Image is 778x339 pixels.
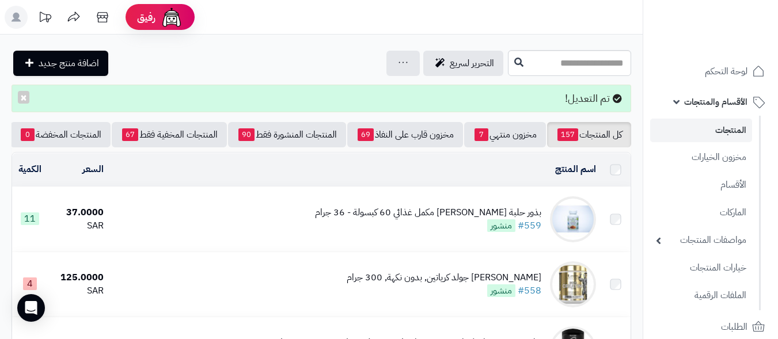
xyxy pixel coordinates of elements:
a: تحديثات المنصة [31,6,59,32]
span: 7 [475,128,488,141]
a: مخزون قارب على النفاذ69 [347,122,463,147]
a: الأقسام [650,173,752,197]
button: × [18,91,29,104]
a: مخزون منتهي7 [464,122,546,147]
a: المنتجات المخفية فقط67 [112,122,227,147]
a: #559 [518,219,541,233]
img: ai-face.png [160,6,183,29]
span: 157 [557,128,578,141]
div: 125.0000 [52,271,104,284]
div: SAR [52,219,104,233]
img: كيفن ليفرون جولد كرياتين, بدون نكهة, 300 جرام [550,261,596,307]
div: Open Intercom Messenger [17,294,45,322]
a: المنتجات [650,119,752,142]
a: #558 [518,284,541,298]
span: منشور [487,284,515,297]
span: التحرير لسريع [450,56,494,70]
a: كل المنتجات157 [547,122,631,147]
a: خيارات المنتجات [650,256,752,280]
span: 0 [21,128,35,141]
span: لوحة التحكم [705,63,747,79]
a: لوحة التحكم [650,58,771,85]
div: تم التعديل! [12,85,631,112]
span: 69 [358,128,374,141]
span: الأقسام والمنتجات [684,94,747,110]
a: الكمية [18,162,41,176]
img: logo-2.png [700,31,767,55]
a: الماركات [650,200,752,225]
div: [PERSON_NAME] جولد كرياتين, بدون نكهة, 300 جرام [347,271,541,284]
span: رفيق [137,10,155,24]
div: بذور حلبة [PERSON_NAME] مكمل غذائي 60 كبسولة - 36 جرام [315,206,541,219]
a: الملفات الرقمية [650,283,752,308]
div: 37.0000 [52,206,104,219]
a: اضافة منتج جديد [13,51,108,76]
span: 4 [23,277,37,290]
div: SAR [52,284,104,298]
span: 11 [21,212,39,225]
img: بذور حلبة القصيم الطبيعيه مكمل غذائي 60 كبسولة - 36 جرام [550,196,596,242]
a: اسم المنتج [555,162,596,176]
span: اضافة منتج جديد [39,56,99,70]
span: منشور [487,219,515,232]
a: المنتجات المخفضة0 [10,122,111,147]
span: 67 [122,128,138,141]
a: المنتجات المنشورة فقط90 [228,122,346,147]
a: التحرير لسريع [423,51,503,76]
a: مخزون الخيارات [650,145,752,170]
span: الطلبات [721,319,747,335]
a: السعر [82,162,104,176]
span: 90 [238,128,255,141]
a: مواصفات المنتجات [650,228,752,253]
